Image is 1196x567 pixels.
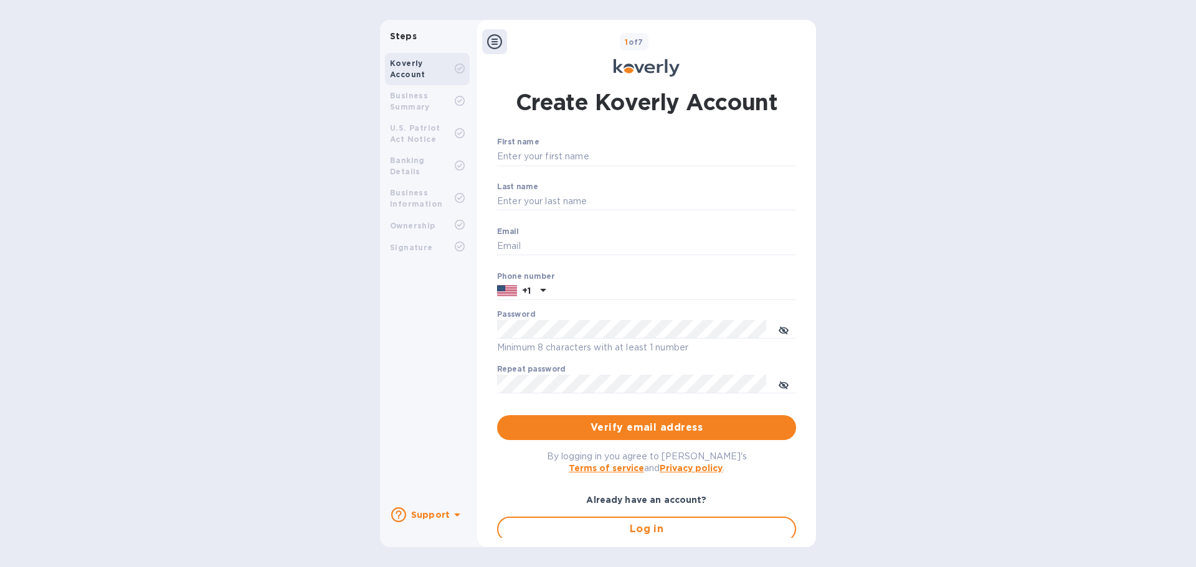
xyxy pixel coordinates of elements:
[660,463,723,473] a: Privacy policy
[586,495,706,505] b: Already have an account?
[547,451,747,473] span: By logging in you agree to [PERSON_NAME]'s and .
[569,463,644,473] a: Terms of service
[625,37,628,47] span: 1
[497,517,796,541] button: Log in
[390,243,433,252] b: Signature
[508,522,785,537] span: Log in
[390,31,417,41] b: Steps
[497,415,796,440] button: Verify email address
[497,273,554,280] label: Phone number
[411,510,450,520] b: Support
[516,87,778,118] h1: Create Koverly Account
[497,228,519,235] label: Email
[390,59,425,79] b: Koverly Account
[390,123,440,144] b: U.S. Patriot Act Notice
[625,37,643,47] b: of 7
[771,372,796,396] button: toggle password visibility
[497,366,566,373] label: Repeat password
[497,311,535,319] label: Password
[497,192,796,211] input: Enter your last name
[497,237,796,256] input: Email
[390,221,435,230] b: Ownership
[390,91,430,111] b: Business Summary
[771,317,796,342] button: toggle password visibility
[507,420,786,435] span: Verify email address
[522,284,531,297] p: +1
[497,340,796,355] p: Minimum 8 characters with at least 1 number
[497,284,517,298] img: US
[390,156,425,176] b: Banking Details
[497,183,538,190] label: Last name
[390,188,442,209] b: Business Information
[497,139,539,146] label: First name
[497,148,796,166] input: Enter your first name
